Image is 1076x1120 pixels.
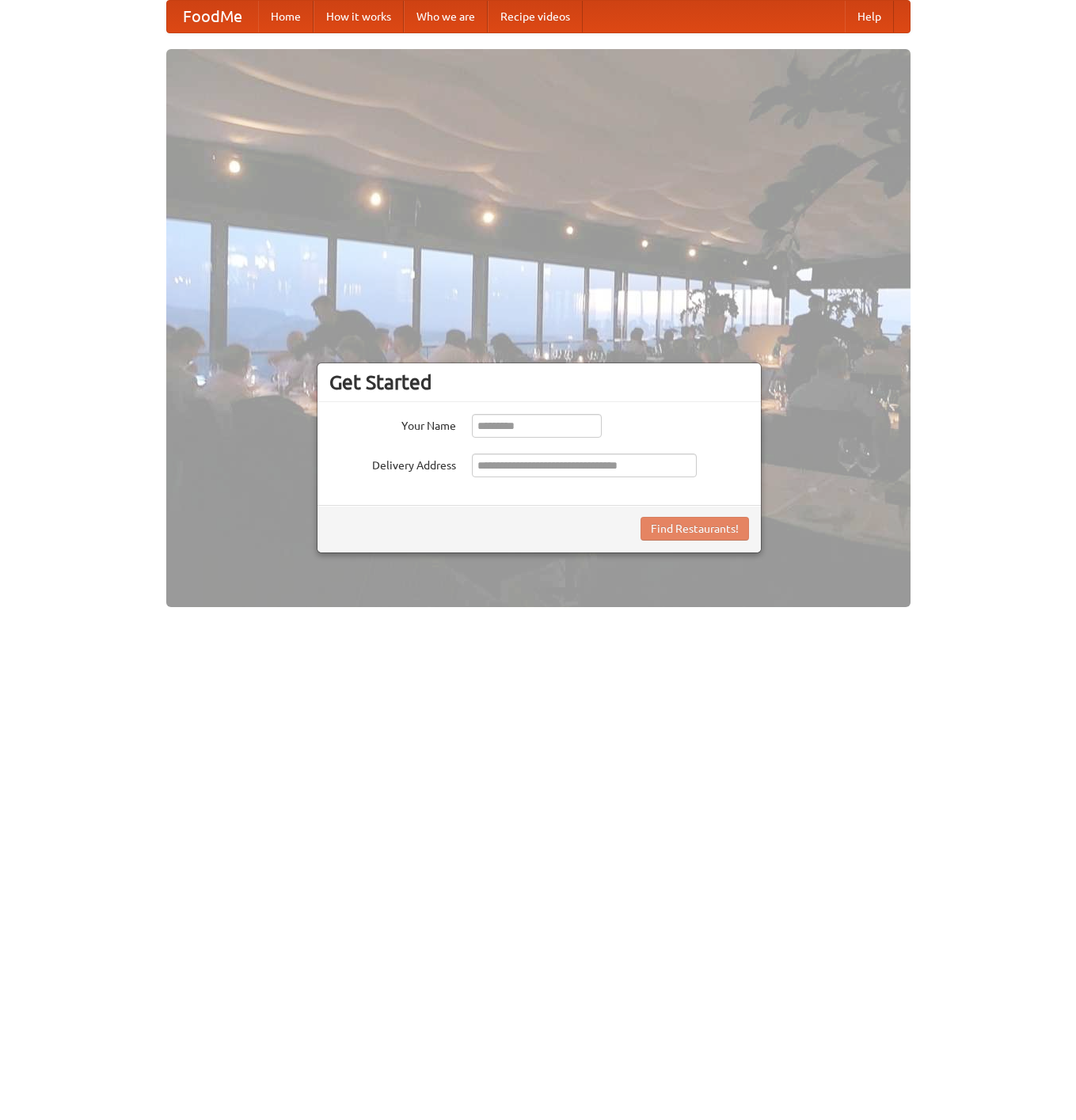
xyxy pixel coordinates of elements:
[329,370,749,394] h3: Get Started
[845,1,894,32] a: Help
[641,517,749,541] button: Find Restaurants!
[329,454,456,473] label: Delivery Address
[488,1,583,32] a: Recipe videos
[167,1,258,32] a: FoodMe
[404,1,488,32] a: Who we are
[329,414,456,434] label: Your Name
[314,1,404,32] a: How it works
[258,1,314,32] a: Home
